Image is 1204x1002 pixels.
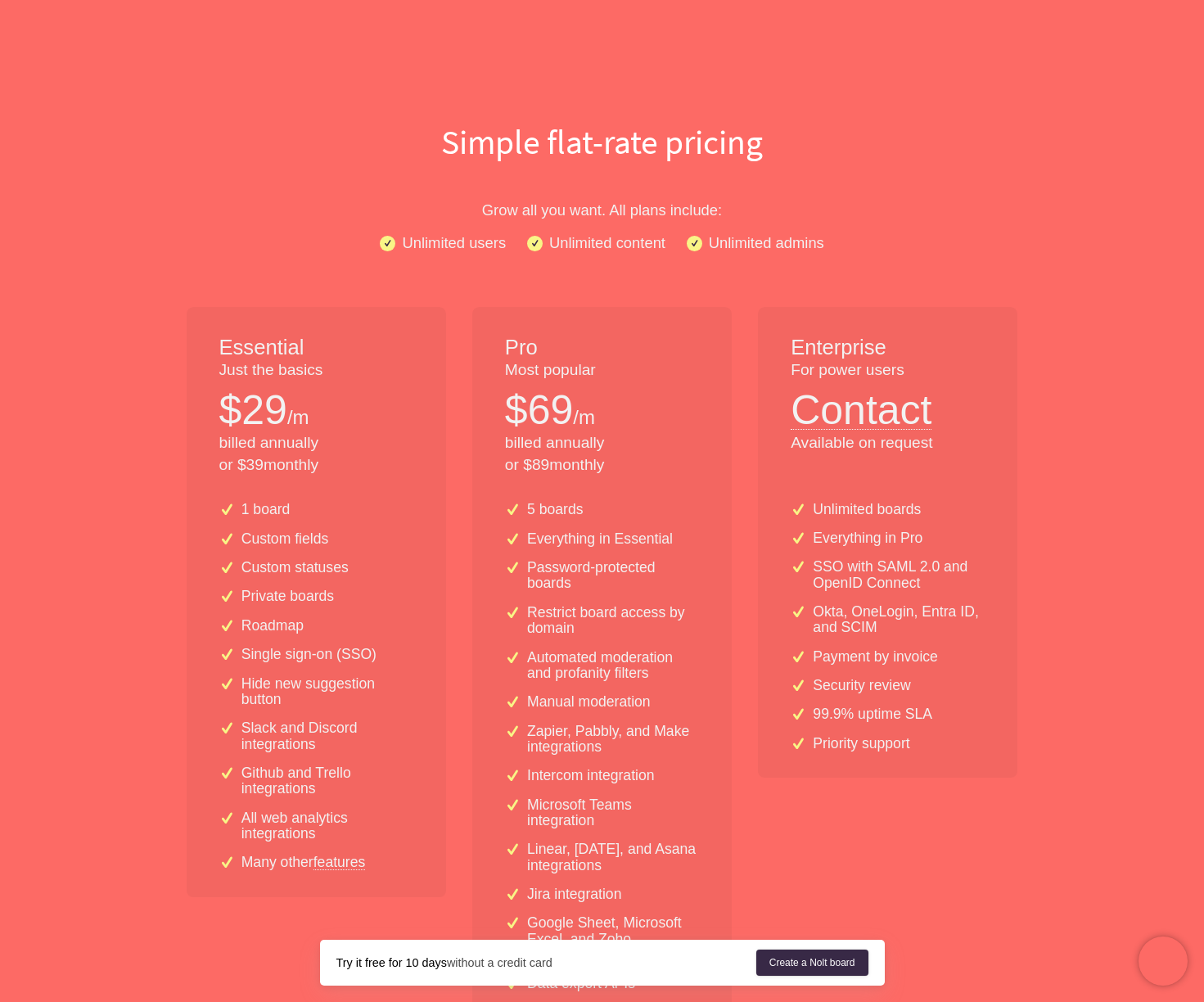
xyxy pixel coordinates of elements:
[527,605,699,637] p: Restrict board access by domain
[527,724,699,756] p: Zapier, Pabbly, and Make integrations
[527,694,651,710] p: Manual moderation
[241,855,366,870] p: Many other
[813,530,922,546] p: Everything in Pro
[1139,937,1188,986] iframe: Chatra live chat
[241,560,349,575] p: Custom statuses
[813,678,910,693] p: Security review
[505,432,699,476] p: billed annually or $ 89 monthly
[241,810,413,842] p: All web analytics integrations
[527,768,655,783] p: Intercom integration
[527,887,621,902] p: Jira integration
[219,359,413,381] p: Just the basics
[756,950,868,976] a: Create a Nolt board
[527,560,699,592] p: Password-protected boards
[505,381,573,439] p: $ 69
[813,649,938,665] p: Payment by invoice
[79,198,1126,222] p: Grow all you want. All plans include:
[241,676,413,708] p: Hide new suggestion button
[241,618,304,634] p: Roadmap
[402,231,506,255] p: Unlimited users
[336,955,756,971] div: without a credit card
[527,797,699,829] p: Microsoft Teams integration
[505,359,699,381] p: Most popular
[241,720,413,752] p: Slack and Discord integrations
[241,589,334,604] p: Private boards
[505,333,699,363] h1: Pro
[813,706,932,722] p: 99.9% uptime SLA
[241,765,413,797] p: Github and Trello integrations
[79,118,1126,165] h1: Simple flat-rate pricing
[313,855,366,869] a: features
[527,531,673,547] p: Everything in Essential
[813,604,985,636] p: Okta, OneLogin, Entra ID, and SCIM
[791,359,985,381] p: For power users
[241,531,329,547] p: Custom fields
[791,381,931,430] button: Contact
[219,381,287,439] p: $ 29
[527,502,583,517] p: 5 boards
[791,432,985,454] p: Available on request
[241,502,291,517] p: 1 board
[527,650,699,682] p: Automated moderation and profanity filters
[336,956,447,969] strong: Try it free for 10 days
[287,404,309,431] p: /m
[549,231,665,255] p: Unlimited content
[709,231,824,255] p: Unlimited admins
[219,432,413,476] p: billed annually or $ 39 monthly
[813,502,921,517] p: Unlimited boards
[573,404,595,431] p: /m
[813,559,985,591] p: SSO with SAML 2.0 and OpenID Connect
[527,915,699,963] p: Google Sheet, Microsoft Excel, and Zoho integrations
[219,333,413,363] h1: Essential
[791,333,985,363] h1: Enterprise
[241,647,377,662] p: Single sign-on (SSO)
[527,842,699,873] p: Linear, [DATE], and Asana integrations
[813,736,909,751] p: Priority support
